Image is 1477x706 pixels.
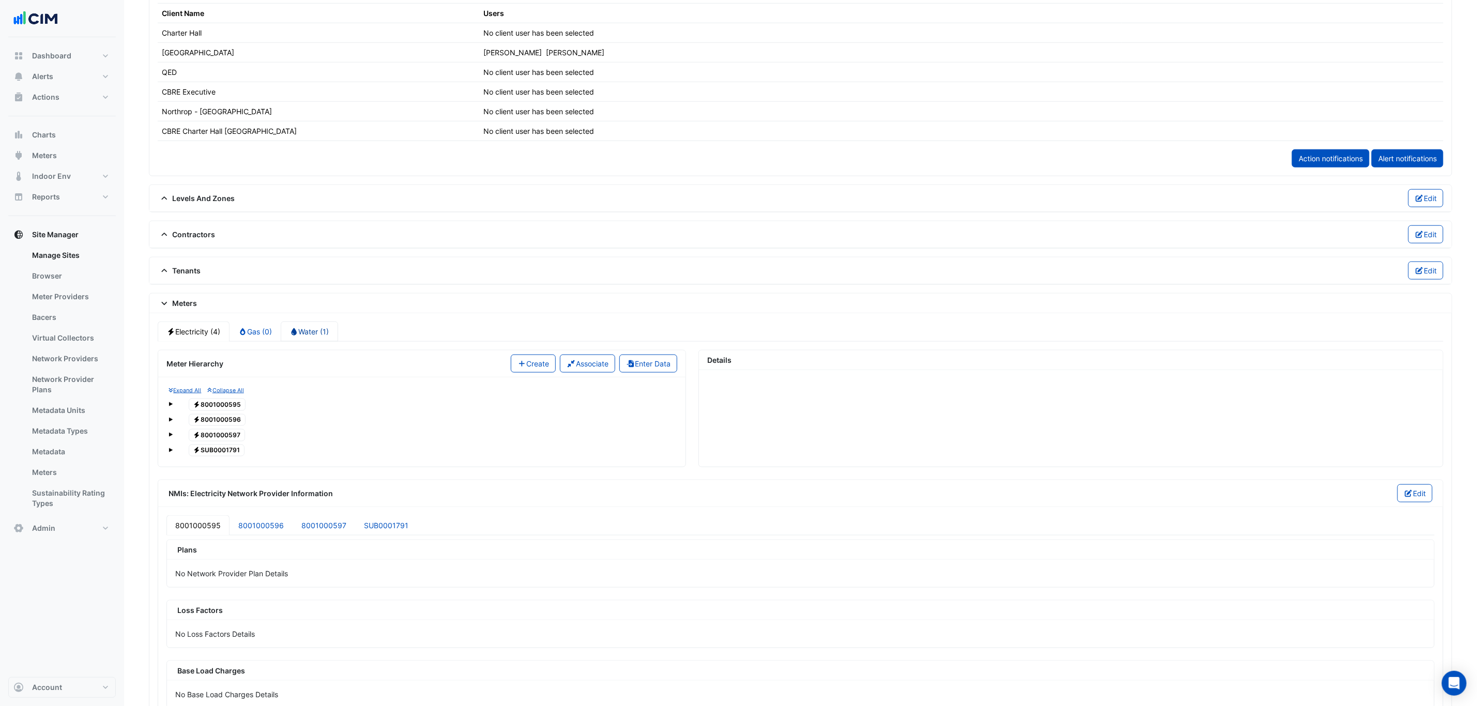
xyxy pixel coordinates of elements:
[230,321,281,342] a: Gas (0)
[13,229,24,240] app-icon: Site Manager
[8,145,116,166] button: Meters
[281,321,338,342] a: Water (1)
[24,400,116,421] a: Metadata Units
[293,515,355,535] a: 8001000597
[32,192,60,202] span: Reports
[169,488,333,499] span: NMIs: Electricity Network Provider Information
[207,387,243,394] small: Collapse All
[479,82,1122,102] td: No client user has been selected
[171,544,1418,555] div: Plans
[166,515,230,535] a: 8001000595
[8,224,116,245] button: Site Manager
[13,71,24,82] app-icon: Alerts
[511,355,556,373] button: Create
[193,447,201,454] fa-icon: Electricity
[24,348,116,369] a: Network Providers
[158,229,216,240] span: Contractors
[479,102,1122,121] td: No client user has been selected
[193,416,201,424] fa-icon: Electricity
[1397,484,1433,502] button: Edit
[189,429,246,441] span: 8001000597
[1292,149,1369,167] a: Action notifications
[169,386,201,395] button: Expand All
[32,150,57,161] span: Meters
[162,67,177,78] div: QED
[32,171,71,181] span: Indoor Env
[24,421,116,441] a: Metadata Types
[171,605,1430,616] div: Loss Factors
[171,665,1418,676] div: Base Load Charges
[1408,262,1444,280] button: Edit
[32,130,56,140] span: Charts
[32,92,59,102] span: Actions
[8,245,116,518] div: Site Manager
[13,523,24,533] app-icon: Admin
[24,328,116,348] a: Virtual Collectors
[13,192,24,202] app-icon: Reports
[1408,189,1444,207] button: Edit
[162,126,297,136] div: CBRE Charter Hall [GEOGRAPHIC_DATA]
[1408,225,1444,243] button: Edit
[189,444,245,457] span: SUB0001791
[24,307,116,328] a: Bacers
[24,245,116,266] a: Manage Sites
[13,51,24,61] app-icon: Dashboard
[483,47,542,58] div: [PERSON_NAME]
[8,45,116,66] button: Dashboard
[32,51,71,61] span: Dashboard
[32,71,53,82] span: Alerts
[13,92,24,102] app-icon: Actions
[12,8,59,29] img: Company Logo
[13,150,24,161] app-icon: Meters
[24,266,116,286] a: Browser
[32,229,79,240] span: Site Manager
[24,369,116,400] a: Network Provider Plans
[189,414,246,426] span: 8001000596
[13,130,24,140] app-icon: Charts
[162,86,216,97] div: CBRE Executive
[32,523,55,533] span: Admin
[158,321,230,342] a: Electricity (4)
[13,171,24,181] app-icon: Indoor Env
[158,4,479,23] th: Client Name
[230,515,293,535] a: 8001000596
[707,355,732,365] div: Details
[158,265,201,276] span: Tenants
[189,398,246,411] span: 8001000595
[8,125,116,145] button: Charts
[479,23,1122,43] td: No client user has been selected
[479,121,1122,141] td: No client user has been selected
[32,682,62,693] span: Account
[8,677,116,698] button: Account
[560,355,615,373] button: Associate
[167,560,1434,587] div: No Network Provider Plan Details
[162,27,202,38] div: Charter Hall
[1372,149,1443,167] a: Alert notifications
[24,441,116,462] a: Metadata
[24,483,116,514] a: Sustainability Rating Types
[8,518,116,539] button: Admin
[355,515,417,535] a: SUB0001791
[193,431,201,439] fa-icon: Electricity
[479,63,1122,82] td: No client user has been selected
[1442,671,1467,696] div: Open Intercom Messenger
[8,87,116,108] button: Actions
[619,355,678,373] button: Enter Data
[546,47,604,58] div: [PERSON_NAME]
[166,358,223,369] div: Meter Hierarchy
[162,47,234,58] div: [GEOGRAPHIC_DATA]
[8,166,116,187] button: Indoor Env
[8,66,116,87] button: Alerts
[24,462,116,483] a: Meters
[207,386,243,395] button: Collapse All
[479,4,1122,23] th: Users
[24,286,116,307] a: Meter Providers
[167,620,1434,648] div: No Loss Factors Details
[193,401,201,408] fa-icon: Electricity
[169,387,201,394] small: Expand All
[162,106,272,117] div: Northrop - [GEOGRAPHIC_DATA]
[158,298,197,309] span: Meters
[158,193,235,204] span: Levels And Zones
[8,187,116,207] button: Reports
